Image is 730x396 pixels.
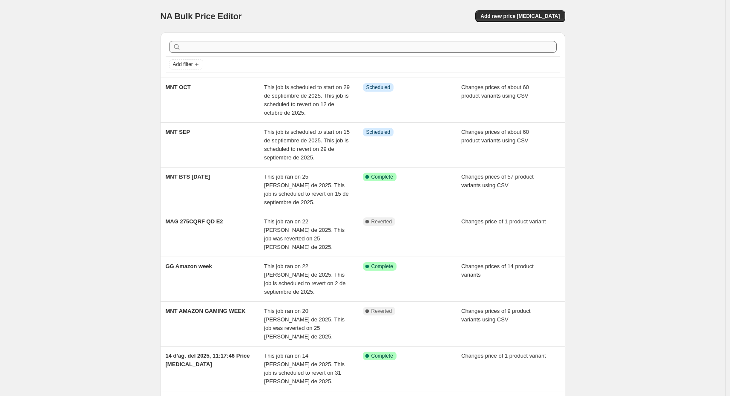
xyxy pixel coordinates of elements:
span: MNT BTS [DATE] [166,173,210,180]
span: Scheduled [366,129,391,136]
span: Complete [371,263,393,270]
span: This job is scheduled to start on 29 de septiembre de 2025. This job is scheduled to revert on 12... [264,84,350,116]
span: GG Amazon week [166,263,212,269]
span: Changes prices of 14 product variants [461,263,534,278]
span: This job ran on 20 [PERSON_NAME] de 2025. This job was reverted on 25 [PERSON_NAME] de 2025. [264,308,345,340]
button: Add filter [169,59,203,69]
span: This job ran on 14 [PERSON_NAME] de 2025. This job is scheduled to revert on 31 [PERSON_NAME] de ... [264,353,345,384]
span: Changes prices of about 60 product variants using CSV [461,129,529,144]
span: NA Bulk Price Editor [161,12,242,21]
span: This job is scheduled to start on 15 de septiembre de 2025. This job is scheduled to revert on 29... [264,129,350,161]
span: Complete [371,173,393,180]
span: Changes price of 1 product variant [461,353,546,359]
span: Add new price [MEDICAL_DATA] [480,13,560,20]
span: This job ran on 25 [PERSON_NAME] de 2025. This job is scheduled to revert on 15 de septiembre de ... [264,173,349,205]
span: MNT SEP [166,129,190,135]
span: MAG 275CQRF QD E2 [166,218,223,225]
span: Changes prices of about 60 product variants using CSV [461,84,529,99]
span: Add filter [173,61,193,68]
span: Changes prices of 57 product variants using CSV [461,173,534,188]
span: This job ran on 22 [PERSON_NAME] de 2025. This job was reverted on 25 [PERSON_NAME] de 2025. [264,218,345,250]
span: Scheduled [366,84,391,91]
span: Complete [371,353,393,359]
span: Changes prices of 9 product variants using CSV [461,308,531,323]
span: This job ran on 22 [PERSON_NAME] de 2025. This job is scheduled to revert on 2 de septiembre de 2... [264,263,346,295]
span: Reverted [371,218,392,225]
span: MNT AMAZON GAMING WEEK [166,308,246,314]
span: MNT OCT [166,84,191,90]
span: Reverted [371,308,392,315]
span: 14 d’ag. del 2025, 11:17:46 Price [MEDICAL_DATA] [166,353,250,367]
span: Changes price of 1 product variant [461,218,546,225]
button: Add new price [MEDICAL_DATA] [475,10,565,22]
